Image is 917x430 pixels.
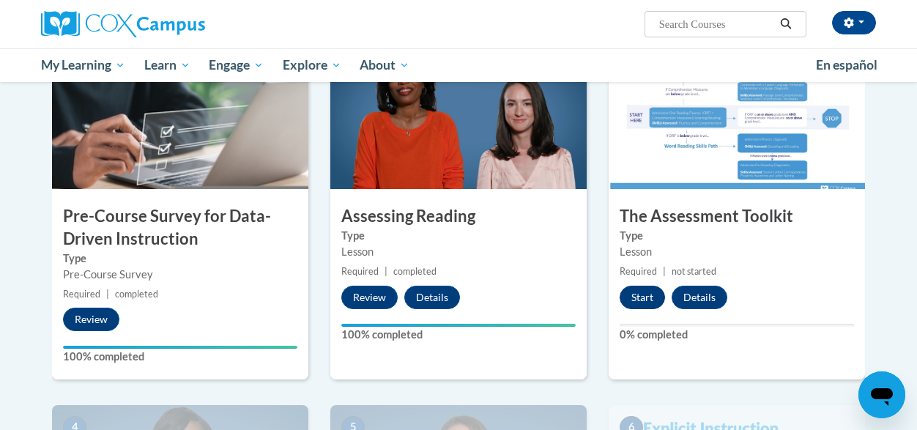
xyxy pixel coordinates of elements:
h3: The Assessment Toolkit [609,205,865,228]
a: My Learning [31,48,135,82]
img: Course Image [52,42,308,189]
iframe: Button to launch messaging window [858,371,905,418]
button: Search [775,15,797,33]
div: Lesson [620,244,854,260]
span: Explore [283,56,341,74]
span: completed [115,289,158,300]
button: Review [341,286,398,309]
button: Start [620,286,665,309]
span: Required [63,289,100,300]
button: Details [404,286,460,309]
label: 0% completed [620,327,854,343]
span: My Learning [41,56,125,74]
div: Your progress [341,324,576,327]
img: Cox Campus [41,11,205,37]
div: Main menu [30,48,887,82]
a: Engage [199,48,273,82]
button: Account Settings [832,11,876,34]
span: About [360,56,409,74]
img: Course Image [330,42,587,189]
span: | [663,266,666,277]
div: Pre-Course Survey [63,267,297,283]
label: Type [63,251,297,267]
label: Type [620,228,854,244]
span: Required [620,266,657,277]
span: | [106,289,109,300]
span: not started [672,266,716,277]
span: | [385,266,387,277]
a: About [351,48,420,82]
h3: Pre-Course Survey for Data-Driven Instruction [52,205,308,251]
button: Details [672,286,727,309]
label: 100% completed [63,349,297,365]
span: Required [341,266,379,277]
button: Review [63,308,119,331]
div: Your progress [63,346,297,349]
label: 100% completed [341,327,576,343]
span: Learn [144,56,190,74]
a: Explore [273,48,351,82]
a: Learn [135,48,200,82]
label: Type [341,228,576,244]
h3: Assessing Reading [330,205,587,228]
span: completed [393,266,437,277]
img: Course Image [609,42,865,189]
div: Lesson [341,244,576,260]
span: Engage [209,56,264,74]
span: En español [816,57,877,73]
a: En español [806,50,887,81]
a: Cox Campus [41,11,305,37]
input: Search Courses [658,15,775,33]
